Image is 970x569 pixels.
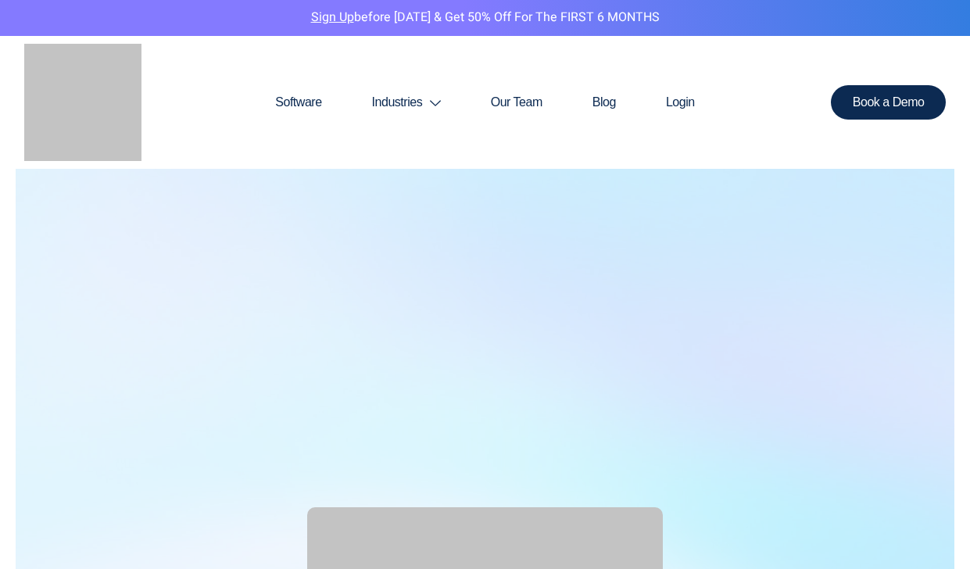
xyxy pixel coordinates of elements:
a: Blog [567,65,641,140]
a: Industries [347,65,466,140]
a: Sign Up [311,8,354,27]
a: Login [641,65,720,140]
a: Book a Demo [831,85,947,120]
a: Software [250,65,346,140]
span: Book a Demo [853,96,925,109]
a: Our Team [466,65,567,140]
p: before [DATE] & Get 50% Off for the FIRST 6 MONTHS [12,8,958,28]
